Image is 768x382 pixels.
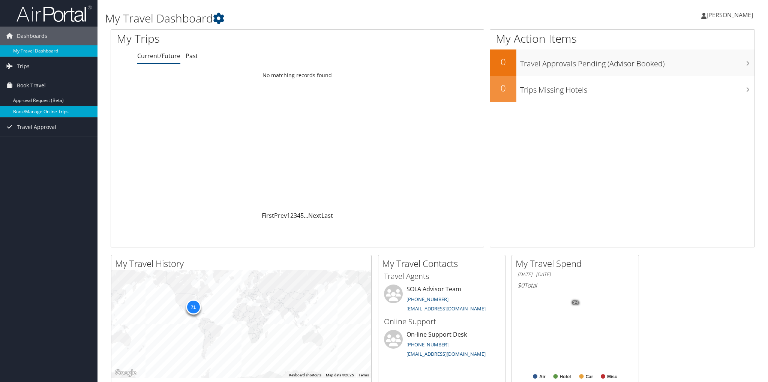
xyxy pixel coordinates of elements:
[573,300,579,305] tspan: 0%
[382,257,505,270] h2: My Travel Contacts
[117,31,323,46] h1: My Trips
[290,211,294,220] a: 2
[607,374,617,379] text: Misc
[186,300,201,315] div: 71
[289,373,321,378] button: Keyboard shortcuts
[490,82,516,94] h2: 0
[516,257,639,270] h2: My Travel Spend
[16,5,91,22] img: airportal-logo.png
[300,211,304,220] a: 5
[308,211,321,220] a: Next
[304,211,308,220] span: …
[539,374,546,379] text: Air
[17,76,46,95] span: Book Travel
[380,330,503,361] li: On-line Support Desk
[186,52,198,60] a: Past
[586,374,593,379] text: Car
[490,31,754,46] h1: My Action Items
[517,281,524,289] span: $0
[137,52,180,60] a: Current/Future
[297,211,300,220] a: 4
[287,211,290,220] a: 1
[358,373,369,377] a: Terms (opens in new tab)
[490,49,754,76] a: 0Travel Approvals Pending (Advisor Booked)
[274,211,287,220] a: Prev
[294,211,297,220] a: 3
[384,271,499,282] h3: Travel Agents
[490,55,516,68] h2: 0
[111,69,484,82] td: No matching records found
[560,374,571,379] text: Hotel
[490,76,754,102] a: 0Trips Missing Hotels
[706,11,753,19] span: [PERSON_NAME]
[17,57,30,76] span: Trips
[115,257,371,270] h2: My Travel History
[520,55,754,69] h3: Travel Approvals Pending (Advisor Booked)
[113,368,138,378] a: Open this area in Google Maps (opens a new window)
[321,211,333,220] a: Last
[517,271,633,278] h6: [DATE] - [DATE]
[384,316,499,327] h3: Online Support
[262,211,274,220] a: First
[701,4,760,26] a: [PERSON_NAME]
[17,27,47,45] span: Dashboards
[406,351,486,357] a: [EMAIL_ADDRESS][DOMAIN_NAME]
[326,373,354,377] span: Map data ©2025
[406,296,448,303] a: [PHONE_NUMBER]
[406,341,448,348] a: [PHONE_NUMBER]
[380,285,503,315] li: SOLA Advisor Team
[105,10,542,26] h1: My Travel Dashboard
[517,281,633,289] h6: Total
[113,368,138,378] img: Google
[520,81,754,95] h3: Trips Missing Hotels
[406,305,486,312] a: [EMAIL_ADDRESS][DOMAIN_NAME]
[17,118,56,136] span: Travel Approval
